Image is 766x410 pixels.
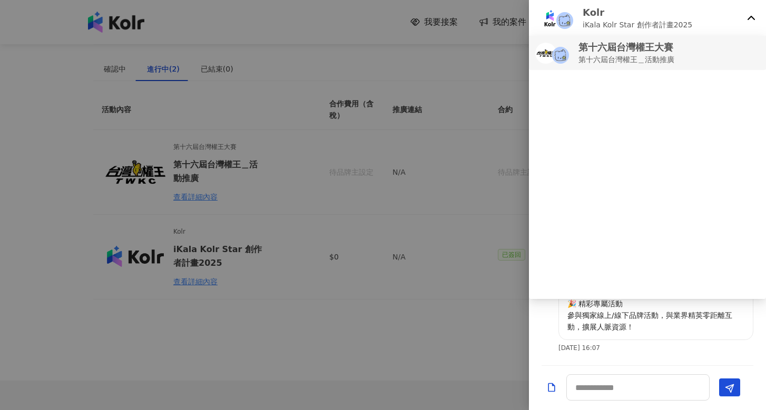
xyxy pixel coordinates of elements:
[546,378,557,397] button: Add a file
[583,19,692,31] p: iKala Kolr Star 創作者計畫2025
[583,6,692,19] p: Kolr
[556,12,573,29] img: KOL Avatar
[578,54,674,65] p: 第十六屆台灣權王＿活動推廣
[539,8,561,29] img: KOL Avatar
[552,47,569,64] img: KOL Avatar
[558,344,600,352] p: [DATE] 16:07
[719,378,740,396] button: Send
[578,41,674,54] p: 第十六屆台灣權王大賽
[535,43,556,64] img: KOL Avatar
